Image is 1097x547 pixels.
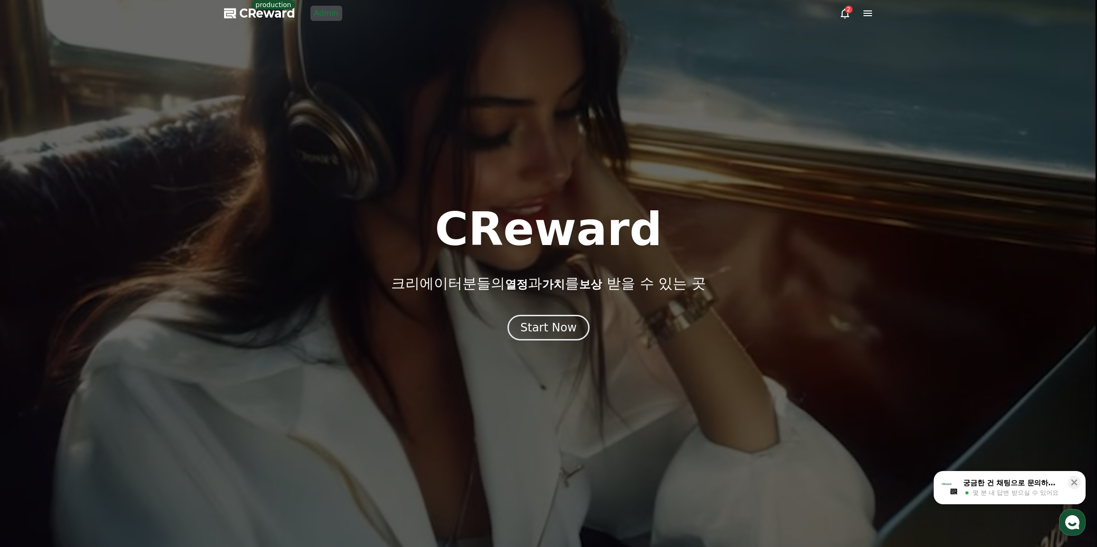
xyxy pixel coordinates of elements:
[839,8,851,19] a: 2
[520,320,577,335] div: Start Now
[507,315,590,340] button: Start Now
[435,207,662,252] h1: CReward
[224,6,295,21] a: CReward
[507,324,590,333] a: Start Now
[87,316,98,323] span: 대화
[147,315,158,323] span: 설정
[391,275,705,292] p: 크리에이터분들의 과 를 받을 수 있는 곳
[579,278,602,291] span: 보상
[3,301,63,325] a: 홈
[845,6,853,13] div: 2
[30,315,36,323] span: 홈
[63,301,122,325] a: 대화
[542,278,565,291] span: 가치
[310,6,342,21] a: Admin
[505,278,528,291] span: 열정
[239,6,295,21] span: CReward
[122,301,182,325] a: 설정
